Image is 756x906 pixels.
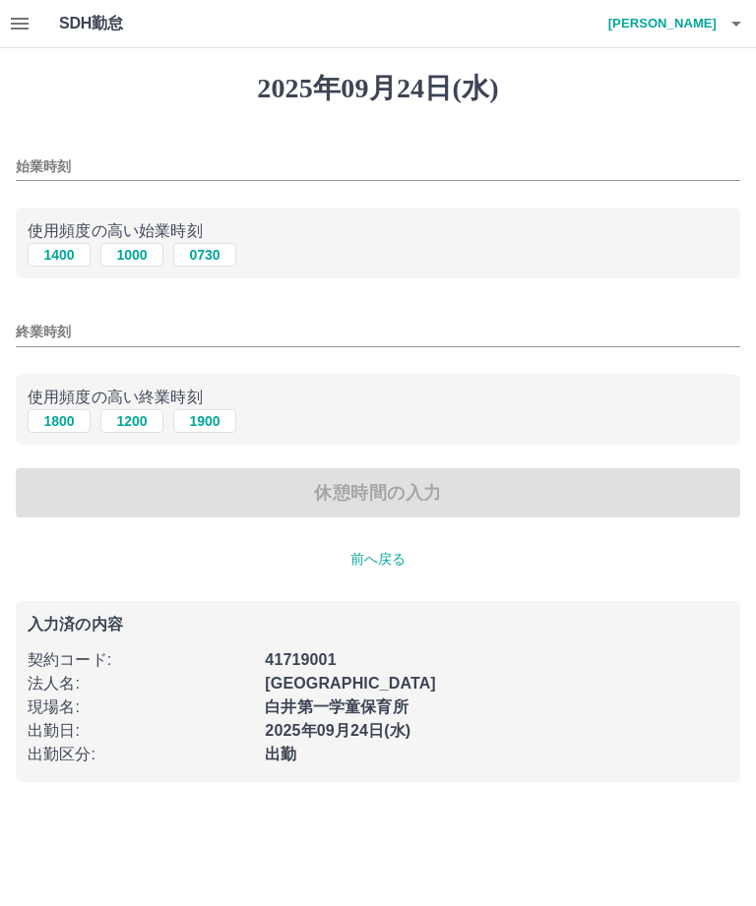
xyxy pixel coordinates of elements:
[28,719,253,743] p: 出勤日 :
[265,698,408,715] b: 白井第一学童保育所
[28,617,728,633] p: 入力済の内容
[28,409,91,433] button: 1800
[28,386,728,409] p: 使用頻度の高い終業時刻
[100,409,163,433] button: 1200
[173,409,236,433] button: 1900
[16,72,740,105] h1: 2025年09月24日(水)
[173,243,236,267] button: 0730
[265,651,336,668] b: 41719001
[28,672,253,695] p: 法人名 :
[28,648,253,672] p: 契約コード :
[28,743,253,766] p: 出勤区分 :
[265,722,410,739] b: 2025年09月24日(水)
[265,746,296,762] b: 出勤
[265,675,436,692] b: [GEOGRAPHIC_DATA]
[28,243,91,267] button: 1400
[100,243,163,267] button: 1000
[28,695,253,719] p: 現場名 :
[16,549,740,570] p: 前へ戻る
[28,219,728,243] p: 使用頻度の高い始業時刻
